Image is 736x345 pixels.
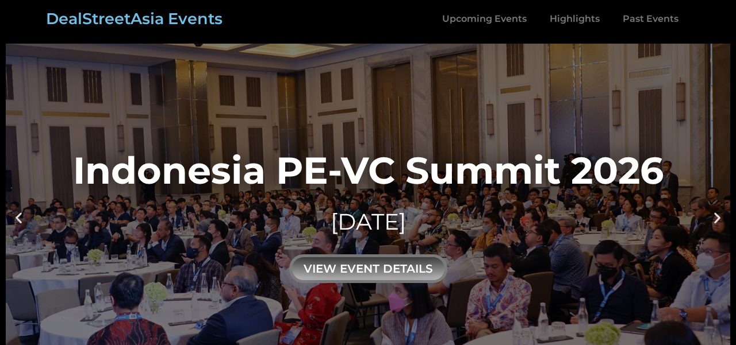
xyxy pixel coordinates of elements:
div: Indonesia PE-VC Summit 2026 [73,152,664,189]
a: Highlights [538,6,611,32]
a: DealStreetAsia Events [46,9,223,28]
div: Next slide [710,210,724,224]
div: [DATE] [73,206,664,238]
a: Upcoming Events [431,6,538,32]
div: view event details [289,254,447,283]
div: Previous slide [11,210,26,224]
a: Past Events [611,6,690,32]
